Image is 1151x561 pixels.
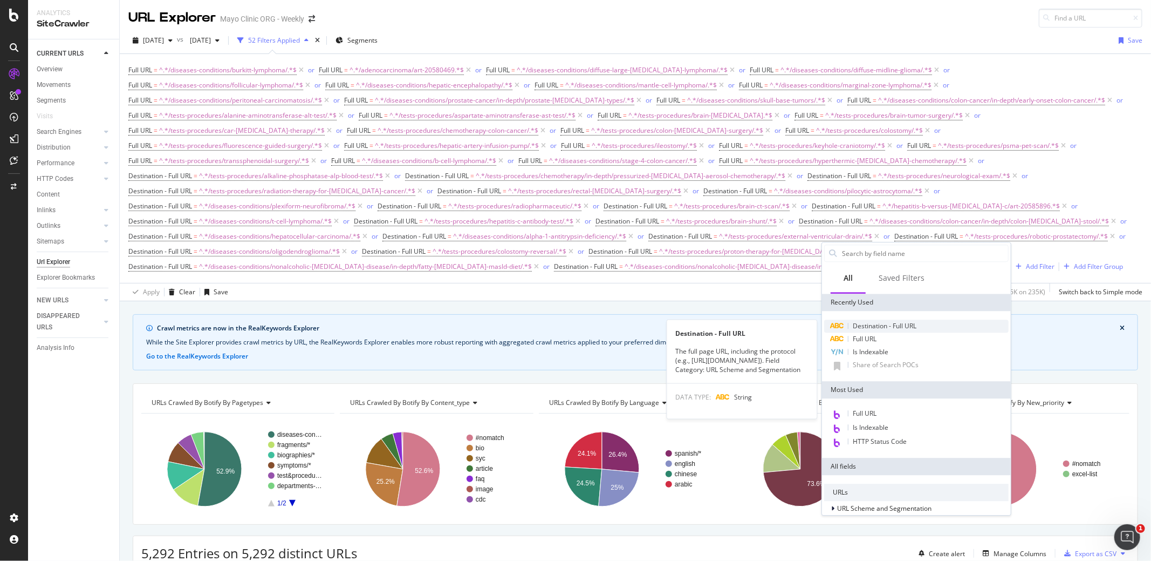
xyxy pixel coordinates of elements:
span: = [154,80,157,90]
span: ^.*/tests-procedures/alanine-aminotransferase-alt-test/.*$ [159,108,337,123]
button: or [728,80,735,90]
span: = [344,65,348,75]
div: or [348,111,354,120]
span: ^.*/tests-procedures/brain-[MEDICAL_DATA].*$ [628,108,772,123]
div: or [427,186,433,195]
button: or [708,140,715,151]
span: = [369,96,373,105]
div: arrow-right-arrow-left [309,15,315,23]
span: Destination - Full URL [128,201,192,211]
div: or [943,65,950,75]
span: ^.*/diseases-conditions/colon-cancer/in-depth/colon-[MEDICAL_DATA]-stool/.*$ [869,214,1109,229]
div: HTTP Codes [37,173,73,185]
a: Analysis Info [37,342,112,354]
div: or [333,96,340,105]
div: or [896,141,903,150]
span: = [873,96,876,105]
div: or [943,80,949,90]
button: [DATE] [128,32,177,49]
span: Destination - Full URL [812,201,875,211]
div: Movements [37,79,71,91]
div: or [1116,96,1123,105]
span: ^.*/diseases-conditions/stage-4-colon-cancer/.*$ [549,153,697,168]
span: = [775,65,779,75]
button: or [788,216,794,226]
a: Explorer Bookmarks [37,272,112,283]
span: ^.*/diseases-conditions/follicular-lymphoma/.*$ [159,78,303,93]
span: ^.*/tests-procedures/car-[MEDICAL_DATA]-therapy/.*$ [159,123,325,138]
span: Full URL [359,111,382,120]
span: Segments [347,36,378,45]
div: DISAPPEARED URLS [37,310,91,333]
div: or [333,141,340,150]
div: Add Filter [1026,262,1054,271]
span: = [194,201,197,211]
span: = [154,65,157,75]
span: = [372,126,376,135]
button: or [348,110,354,120]
span: ^.*/tests-procedures/fluorescence-guided-surgery/.*$ [159,138,322,153]
button: or [896,140,903,151]
button: or [708,156,715,166]
span: ^.*/tests-procedures/radiopharmaceutic/.*$ [448,199,581,214]
button: or [314,80,321,90]
span: ^.*/tests-procedures/keyhole-craniotomy/.*$ [750,138,885,153]
span: Full URL [128,126,152,135]
div: Analysis Info [37,342,74,354]
span: ^.*/tests-procedures/alkaline-phosphatase-alp-blood-test/.*$ [199,168,383,184]
span: = [194,217,197,226]
span: = [357,156,360,165]
div: times [313,35,322,46]
button: or [578,246,584,256]
div: Save [214,287,228,296]
button: or [333,95,340,105]
span: Destination - Full URL [128,171,192,180]
span: = [154,96,157,105]
button: or [934,125,941,136]
span: = [764,80,768,90]
span: ^.*/diseases-conditions/pilocytic-astrocytoma/.*$ [774,184,922,199]
div: 52 Filters Applied [248,36,300,45]
span: ^.*/tests-procedures/transsphenoidal-surgery/.*$ [159,153,309,168]
div: or [1070,141,1077,150]
div: Content [37,189,60,200]
div: or [638,232,644,241]
button: or [343,216,350,226]
span: Full URL [325,80,349,90]
a: Overview [37,64,112,75]
a: Content [37,189,112,200]
span: ^.*/tests-procedures/aspartate-aminotransferase-ast-test/.*$ [389,108,575,123]
div: URL Explorer [128,9,216,27]
div: or [308,65,314,75]
button: Save [1114,32,1142,49]
div: Switch back to Simple mode [1059,287,1142,296]
span: ^.*/diseases-conditions/b-cell-lymphoma/.*$ [362,153,496,168]
div: Url Explorer [37,256,70,268]
div: or [1071,201,1078,211]
span: ^.*/diseases-conditions/plexiform-neurofibroma/.*$ [199,199,355,214]
a: Search Engines [37,126,101,138]
button: or [693,186,699,196]
button: [DATE] [186,32,224,49]
span: Full URL [907,141,931,150]
div: or [1120,217,1127,226]
div: Explorer Bookmarks [37,272,95,283]
a: Movements [37,79,112,91]
button: or [1070,140,1077,151]
span: Full URL [319,65,342,75]
span: ^.*/diseases-conditions/hepatic-encephalopathy/.*$ [356,78,512,93]
div: or [585,217,591,226]
div: Mayo Clinic ORG - Weekly [220,13,304,24]
span: Full URL [560,126,584,135]
button: or [524,80,530,90]
button: or [1119,231,1126,241]
span: = [877,201,881,211]
button: or [587,110,593,120]
span: = [154,126,157,135]
div: or [883,232,890,241]
span: ^.*/diseases-conditions/diffuse-large-[MEDICAL_DATA]-lymphoma/.*$ [517,63,728,78]
span: Full URL [128,111,152,120]
span: = [503,186,506,195]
